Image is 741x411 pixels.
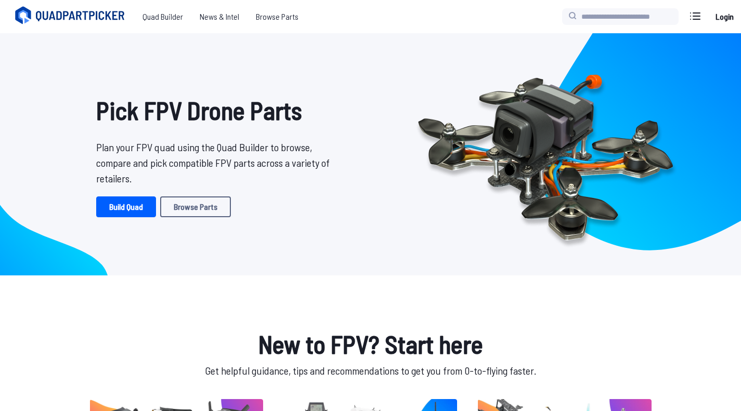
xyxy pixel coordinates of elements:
[88,363,654,378] p: Get helpful guidance, tips and recommendations to get you from 0-to-flying faster.
[396,50,695,258] img: Quadcopter
[160,196,231,217] a: Browse Parts
[96,139,337,186] p: Plan your FPV quad using the Quad Builder to browse, compare and pick compatible FPV parts across...
[248,6,307,27] a: Browse Parts
[96,196,156,217] a: Build Quad
[191,6,248,27] a: News & Intel
[96,91,337,129] h1: Pick FPV Drone Parts
[712,6,737,27] a: Login
[88,325,654,363] h1: New to FPV? Start here
[134,6,191,27] a: Quad Builder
